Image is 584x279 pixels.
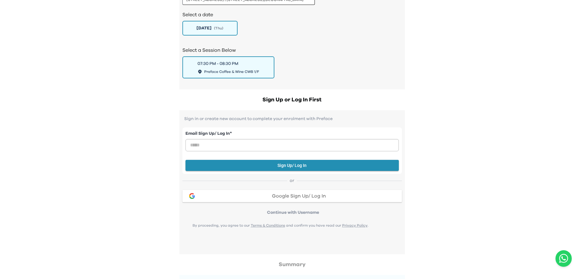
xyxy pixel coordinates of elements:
[251,224,285,227] a: Terms & Conditions
[185,130,399,137] label: Email Sign Up/ Log In *
[182,47,402,54] h2: Select a Session Below
[204,69,259,74] span: Preface Coffee & Wine CWB 1/F
[182,190,402,202] button: google loginGoogle Sign Up/ Log In
[287,178,297,184] span: or
[185,160,399,171] button: Sign Up/ Log In
[555,250,572,267] a: Chat with us on WhatsApp
[182,11,402,18] h2: Select a date
[182,21,238,36] button: [DATE](Thu)
[182,223,379,228] p: By proceeding, you agree to our and confirm you have read our .
[182,116,402,121] p: Sign in or create new account to complete your enrolment with Preface
[272,194,326,198] span: Google Sign Up/ Log In
[184,209,402,216] p: Continue with Username
[555,250,572,267] button: Open WhatsApp chat
[197,61,238,67] div: 07:30 PM - 08:30 PM
[179,96,405,104] h2: Sign Up or Log In First
[214,26,223,31] span: ( Thu )
[197,25,212,31] span: [DATE]
[342,224,368,227] a: Privacy Policy
[188,192,196,200] img: google login
[182,56,274,78] button: 07:30 PM - 08:30 PMPreface Coffee & Wine CWB 1/F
